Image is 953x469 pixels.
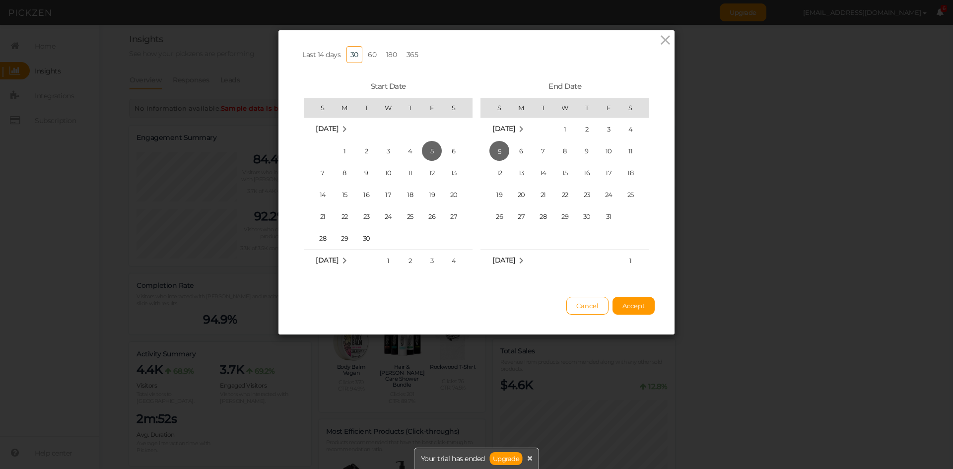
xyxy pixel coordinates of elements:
[444,163,464,183] span: 13
[421,162,443,184] td: Friday September 12 2025
[533,163,553,183] span: 14
[304,162,473,184] tr: Week 2
[577,163,597,183] span: 16
[489,185,509,204] span: 19
[598,162,619,184] td: Friday October 17 2025
[554,140,576,162] td: Wednesday October 8 2025
[334,227,355,250] td: Monday September 29 2025
[444,185,464,204] span: 20
[421,140,443,162] td: Friday September 5 2025
[316,124,339,133] span: [DATE]
[480,140,510,162] td: Sunday October 5 2025
[576,302,599,310] span: Cancel
[599,206,618,226] span: 31
[555,206,575,226] span: 29
[443,184,473,205] td: Saturday September 20 2025
[480,140,649,162] tr: Week 2
[422,141,442,161] span: 5
[304,98,334,118] th: S
[510,184,532,205] td: Monday October 20 2025
[599,141,618,161] span: 10
[334,205,355,227] td: Monday September 22 2025
[532,184,554,205] td: Tuesday October 21 2025
[555,163,575,183] span: 15
[490,452,523,465] a: Upgrade
[355,98,377,118] th: T
[378,163,398,183] span: 10
[577,141,597,161] span: 9
[304,184,473,205] tr: Week 3
[422,206,442,226] span: 26
[304,118,473,140] td: September 2025
[619,140,649,162] td: Saturday October 11 2025
[444,251,464,270] span: 4
[533,206,553,226] span: 28
[304,227,334,250] td: Sunday September 28 2025
[371,81,406,91] span: Start Date
[548,81,581,91] span: End Date
[577,119,597,139] span: 2
[377,249,399,271] td: Wednesday October 1 2025
[334,98,355,118] th: M
[599,163,618,183] span: 17
[400,185,420,204] span: 18
[304,184,334,205] td: Sunday September 14 2025
[302,50,340,59] span: Last 14 days
[532,205,554,227] td: Tuesday October 28 2025
[335,163,354,183] span: 8
[492,124,515,133] span: [DATE]
[313,206,333,226] span: 21
[356,185,376,204] span: 16
[335,185,354,204] span: 15
[620,119,640,139] span: 4
[355,227,377,250] td: Tuesday September 30 2025
[304,118,473,140] tr: Week undefined
[532,140,554,162] td: Tuesday October 7 2025
[444,206,464,226] span: 27
[400,141,420,161] span: 4
[304,140,473,162] tr: Week 1
[400,251,420,270] span: 2
[510,98,532,118] th: M
[421,98,443,118] th: F
[576,140,598,162] td: Thursday October 9 2025
[443,205,473,227] td: Saturday September 27 2025
[576,205,598,227] td: Thursday October 30 2025
[489,163,509,183] span: 12
[334,140,355,162] td: Monday September 1 2025
[619,184,649,205] td: Saturday October 25 2025
[622,302,645,310] span: Accept
[403,46,422,63] a: 365
[510,205,532,227] td: Monday October 27 2025
[444,141,464,161] span: 6
[554,98,576,118] th: W
[480,205,649,227] tr: Week 5
[422,185,442,204] span: 19
[598,184,619,205] td: Friday October 24 2025
[304,205,473,227] tr: Week 4
[356,228,376,248] span: 30
[554,162,576,184] td: Wednesday October 15 2025
[355,205,377,227] td: Tuesday September 23 2025
[355,184,377,205] td: Tuesday September 16 2025
[399,205,421,227] td: Thursday September 25 2025
[577,185,597,204] span: 23
[304,227,473,250] tr: Week 5
[377,140,399,162] td: Wednesday September 3 2025
[356,206,376,226] span: 23
[356,163,376,183] span: 9
[400,163,420,183] span: 11
[377,184,399,205] td: Wednesday September 17 2025
[598,205,619,227] td: Friday October 31 2025
[511,163,531,183] span: 13
[511,185,531,204] span: 20
[599,119,618,139] span: 3
[619,118,649,140] td: Saturday October 4 2025
[620,251,640,270] span: 1
[334,184,355,205] td: Monday September 15 2025
[399,140,421,162] td: Thursday September 4 2025
[422,163,442,183] span: 12
[510,162,532,184] td: Monday October 13 2025
[533,141,553,161] span: 7
[511,206,531,226] span: 27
